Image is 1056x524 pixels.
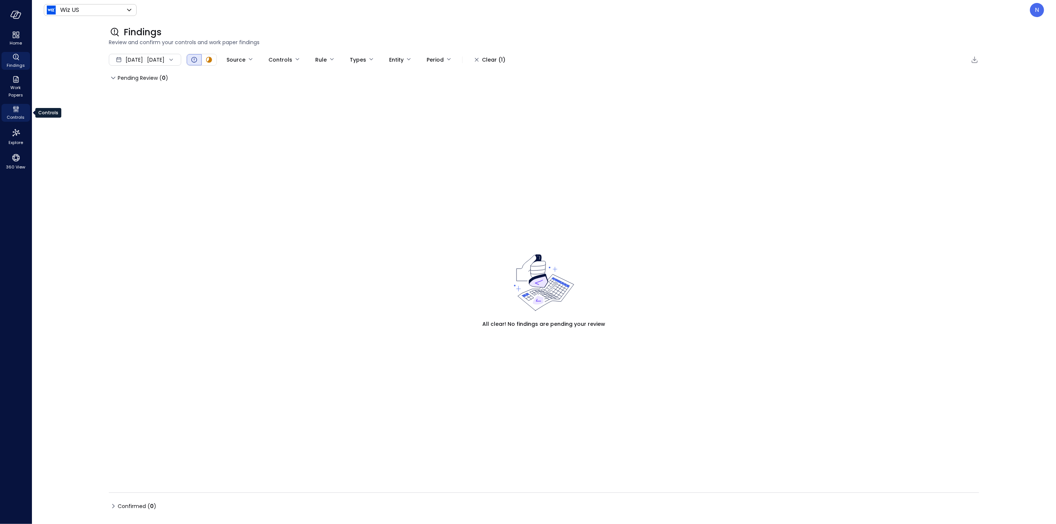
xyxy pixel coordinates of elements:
span: [DATE] [126,56,143,64]
span: Review and confirm your controls and work paper findings [109,38,979,46]
div: Period [427,53,444,66]
div: Work Papers [1,74,30,99]
div: Controls [1,104,30,122]
div: Rule [315,53,327,66]
div: In Progress [205,55,214,64]
div: Noa Turgeman [1030,3,1044,17]
div: Home [1,30,30,48]
p: N [1035,6,1039,14]
button: Clear (1) [469,53,511,66]
div: Open [190,55,199,64]
span: 0 [162,74,166,82]
span: 0 [150,502,154,510]
span: Pending Review [118,72,168,84]
div: Controls [35,108,61,118]
span: Controls [7,114,25,121]
span: 360 View [6,163,26,171]
div: Findings [1,52,30,70]
div: ( ) [147,502,156,510]
div: Types [350,53,366,66]
span: Confirmed [118,500,156,512]
span: Findings [124,26,162,38]
span: All clear! No findings are pending your review [483,320,606,328]
div: Controls [268,53,292,66]
img: Icon [47,6,56,14]
div: Clear (1) [482,55,505,65]
div: Entity [389,53,404,66]
div: Source [226,53,245,66]
span: Findings [7,62,25,69]
span: Explore [9,139,23,146]
div: 360 View [1,151,30,171]
div: ( ) [159,74,168,82]
span: Work Papers [4,84,27,99]
span: Home [10,39,22,47]
div: Explore [1,126,30,147]
p: Wiz US [60,6,79,14]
